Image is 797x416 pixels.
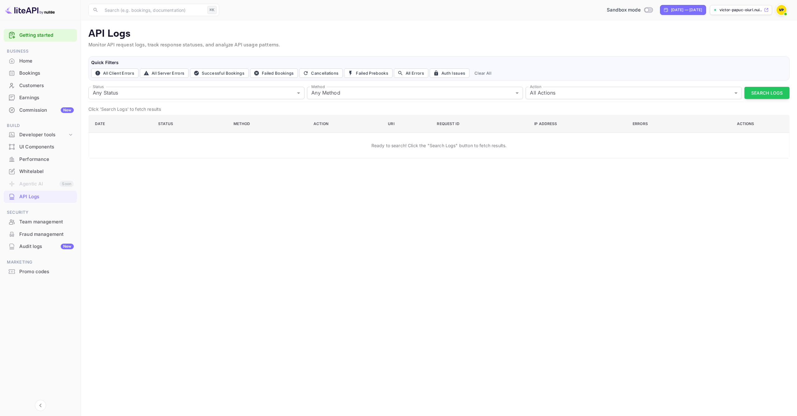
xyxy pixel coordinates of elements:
th: Action [309,115,383,133]
p: Monitor API request logs, track response statuses, and analyze API usage patterns. [88,41,790,49]
div: Any Method [307,87,523,99]
div: Audit logs [19,243,74,250]
div: Switch to Production mode [604,7,655,14]
button: All Client Errors [91,68,139,78]
div: UI Components [19,143,74,151]
th: Method [229,115,309,133]
span: Security [4,209,77,216]
img: LiteAPI logo [5,5,55,15]
div: API Logs [19,193,74,200]
th: Actions [703,115,789,133]
a: Team management [4,216,77,227]
span: Marketing [4,259,77,266]
button: All Server Errors [140,68,189,78]
h6: Quick Filters [91,59,787,66]
button: Auth Issues [430,68,469,78]
div: API Logs [4,191,77,203]
div: New [61,244,74,249]
p: victor-papuc-oiurl.nui... [719,7,763,13]
th: Request ID [432,115,529,133]
th: Date [89,115,153,133]
span: Sandbox mode [607,7,641,14]
p: Click 'Search Logs' to fetch results [88,106,790,112]
button: All Errors [394,68,428,78]
button: Failed Bookings [250,68,298,78]
div: Getting started [4,29,77,42]
div: ⌘K [207,6,217,14]
div: Performance [4,153,77,166]
label: Method [311,84,325,89]
div: Promo codes [19,268,74,275]
div: Developer tools [19,131,68,138]
a: Promo codes [4,266,77,277]
a: Bookings [4,67,77,79]
div: Home [19,58,74,65]
div: Audit logsNew [4,241,77,253]
div: Fraud management [19,231,74,238]
span: Build [4,122,77,129]
div: Bookings [19,70,74,77]
a: Customers [4,80,77,91]
div: Fraud management [4,228,77,241]
button: Failed Prebooks [344,68,393,78]
th: URI [383,115,432,133]
label: Status [93,84,104,89]
div: Customers [19,82,74,89]
th: Status [153,115,229,133]
div: Team management [19,218,74,226]
button: Cancellations [299,68,343,78]
a: CommissionNew [4,104,77,116]
div: Customers [4,80,77,92]
a: Getting started [19,32,74,39]
button: Clear All [472,68,494,78]
a: Fraud management [4,228,77,240]
div: Whitelabel [4,166,77,178]
button: Successful Bookings [190,68,249,78]
div: [DATE] — [DATE] [671,7,702,13]
a: Earnings [4,92,77,103]
a: Performance [4,153,77,165]
button: Collapse navigation [35,400,46,411]
th: Errors [628,115,703,133]
img: Victor Papuc [776,5,786,15]
p: Ready to search! Click the "Search Logs" button to fetch results. [371,142,507,149]
div: Any Status [88,87,304,99]
a: Audit logsNew [4,241,77,252]
div: Commission [19,107,74,114]
div: New [61,107,74,113]
div: Earnings [19,94,74,101]
div: Whitelabel [19,168,74,175]
a: API Logs [4,191,77,202]
span: Business [4,48,77,55]
div: Earnings [4,92,77,104]
button: Search Logs [744,87,790,99]
div: Developer tools [4,129,77,140]
div: Performance [19,156,74,163]
a: Whitelabel [4,166,77,177]
th: IP Address [529,115,628,133]
div: All Actions [526,87,742,99]
p: API Logs [88,28,790,40]
input: Search (e.g. bookings, documentation) [101,4,205,16]
a: UI Components [4,141,77,152]
a: Home [4,55,77,67]
label: Action [530,84,541,89]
